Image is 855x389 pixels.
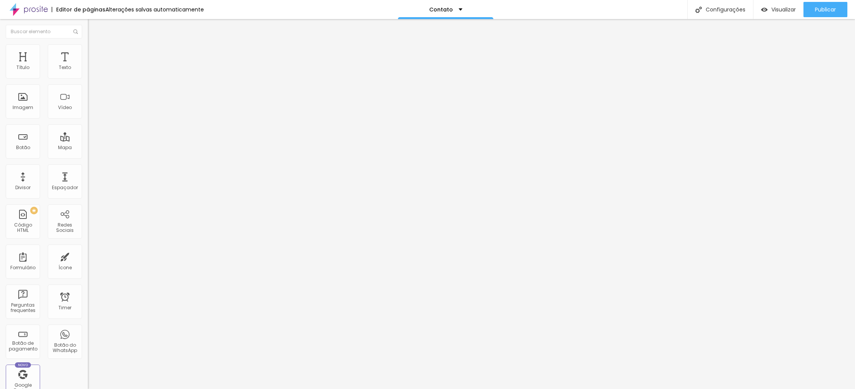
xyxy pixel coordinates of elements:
input: Buscar elemento [6,25,82,39]
div: Formulário [10,265,36,270]
div: Imagem [13,105,33,110]
button: Publicar [803,2,847,17]
div: Espaçador [52,185,78,190]
img: view-1.svg [761,6,768,13]
div: Título [16,65,29,70]
div: Botão [16,145,30,150]
img: Icone [695,6,702,13]
iframe: Editor [88,19,855,389]
div: Divisor [15,185,31,190]
div: Código HTML [8,222,38,233]
span: Publicar [815,6,836,13]
p: Contato [429,7,453,12]
div: Mapa [58,145,72,150]
div: Botão de pagamento [8,341,38,352]
div: Botão do WhatsApp [50,342,80,354]
div: Editor de páginas [52,7,105,12]
span: Visualizar [771,6,796,13]
div: Perguntas frequentes [8,302,38,313]
div: Texto [59,65,71,70]
div: Ícone [58,265,72,270]
div: Vídeo [58,105,72,110]
div: Novo [15,362,31,368]
button: Visualizar [753,2,803,17]
div: Redes Sociais [50,222,80,233]
div: Timer [58,305,71,310]
img: Icone [73,29,78,34]
div: Alterações salvas automaticamente [105,7,204,12]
